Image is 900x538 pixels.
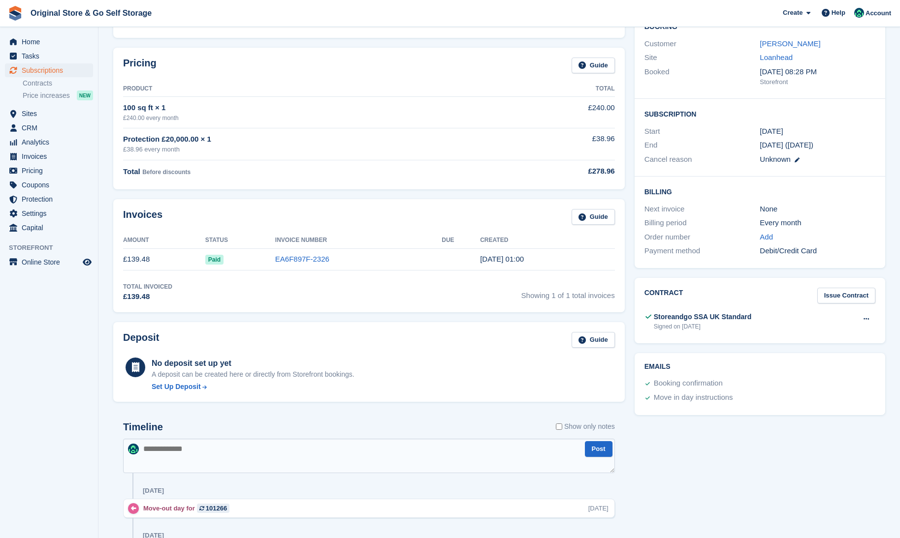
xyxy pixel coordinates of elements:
span: Sites [22,107,81,120]
h2: Subscription [644,109,875,119]
div: 100 sq ft × 1 [123,102,500,114]
span: Unknown [760,155,791,163]
p: A deposit can be created here or directly from Storefront bookings. [152,369,354,380]
span: Online Store [22,255,81,269]
a: menu [5,135,93,149]
div: Booking confirmation [654,378,723,389]
a: menu [5,255,93,269]
span: Settings [22,207,81,220]
img: stora-icon-8386f47178a22dfd0bd8f6a31ec36ba5ce8667c1dd55bd0f319d3a0aa187defe.svg [8,6,23,21]
img: Adeel Hussain [128,444,139,454]
a: Issue Contract [817,288,875,304]
span: Pricing [22,164,81,178]
a: menu [5,107,93,120]
span: Protection [22,192,81,206]
h2: Deposit [123,332,159,348]
div: [DATE] 08:28 PM [760,66,875,78]
th: Product [123,81,500,97]
img: Adeel Hussain [854,8,864,18]
span: [DATE] ([DATE]) [760,141,813,149]
div: Booked [644,66,760,87]
span: Help [832,8,845,18]
div: £139.48 [123,291,172,302]
a: menu [5,221,93,235]
div: Move-out day for [143,504,234,513]
div: [DATE] [588,504,609,513]
div: End [644,140,760,151]
h2: Invoices [123,209,162,225]
span: CRM [22,121,81,135]
a: Guide [572,58,615,74]
span: Showing 1 of 1 total invoices [521,282,615,302]
th: Created [480,233,614,248]
div: £278.96 [500,166,614,177]
th: Amount [123,233,205,248]
h2: Emails [644,363,875,371]
div: [DATE] [143,487,164,495]
a: menu [5,192,93,206]
a: [PERSON_NAME] [760,39,820,48]
span: Paid [205,255,224,265]
span: Capital [22,221,81,235]
th: Due [442,233,480,248]
div: £240.00 every month [123,114,500,122]
span: Account [866,8,891,18]
div: Payment method [644,245,760,257]
a: Price increases NEW [23,90,93,101]
a: Contracts [23,79,93,88]
a: menu [5,63,93,77]
span: Tasks [22,49,81,63]
div: Storefront [760,77,875,87]
a: menu [5,164,93,178]
td: £38.96 [500,128,614,160]
div: Every month [760,217,875,229]
div: Move in day instructions [654,392,733,404]
span: Home [22,35,81,49]
div: Signed on [DATE] [654,322,752,331]
a: menu [5,178,93,192]
time: 2025-08-19 00:00:33 UTC [480,255,524,263]
div: Order number [644,232,760,243]
span: Analytics [22,135,81,149]
h2: Booking [644,23,875,31]
span: Create [783,8,803,18]
h2: Timeline [123,421,163,433]
h2: Pricing [123,58,157,74]
a: Guide [572,209,615,225]
span: Storefront [9,243,98,253]
a: menu [5,35,93,49]
a: menu [5,149,93,163]
div: Next invoice [644,204,760,215]
span: Before discounts [142,169,191,176]
div: Start [644,126,760,137]
a: Loanhead [760,53,793,61]
div: None [760,204,875,215]
th: Status [205,233,275,248]
div: Protection £20,000.00 × 1 [123,134,500,145]
a: menu [5,121,93,135]
div: Debit/Credit Card [760,245,875,257]
div: Storeandgo SSA UK Standard [654,312,752,322]
h2: Contract [644,288,683,304]
span: Invoices [22,149,81,163]
th: Total [500,81,614,97]
a: Guide [572,332,615,348]
div: £38.96 every month [123,145,500,154]
label: Show only notes [556,421,615,432]
span: Total [123,167,140,176]
a: Add [760,232,773,243]
div: 101266 [206,504,227,513]
a: Original Store & Go Self Storage [27,5,156,21]
td: £240.00 [500,97,614,128]
time: 2025-08-19 00:00:00 UTC [760,126,783,137]
div: Customer [644,38,760,50]
th: Invoice Number [275,233,442,248]
div: Total Invoiced [123,282,172,291]
a: menu [5,49,93,63]
h2: Billing [644,186,875,196]
div: Cancel reason [644,154,760,165]
span: Coupons [22,178,81,192]
a: Set Up Deposit [152,382,354,392]
a: 101266 [197,504,229,513]
span: Subscriptions [22,63,81,77]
